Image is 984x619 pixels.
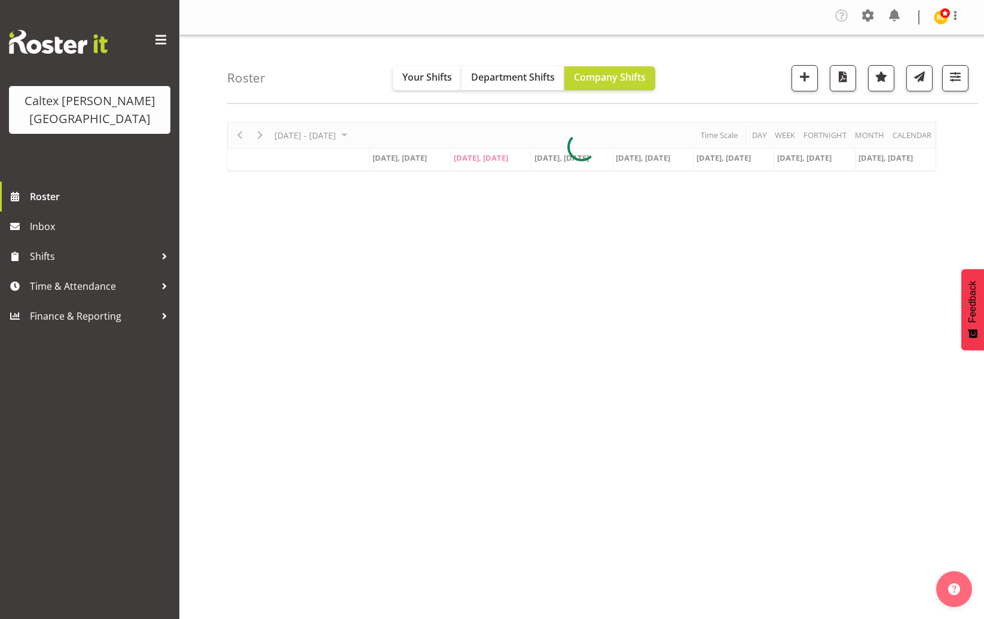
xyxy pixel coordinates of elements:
button: Department Shifts [462,66,564,90]
span: Inbox [30,217,173,235]
span: Company Shifts [574,71,646,84]
img: Rosterit website logo [9,30,108,54]
button: Send a list of all shifts for the selected filtered period to all rostered employees. [906,65,933,91]
button: Company Shifts [564,66,655,90]
span: Your Shifts [402,71,452,84]
img: reece-lewis10949.jpg [934,10,948,24]
span: Department Shifts [471,71,555,84]
button: Feedback - Show survey [961,269,984,350]
span: Feedback [967,281,978,323]
img: help-xxl-2.png [948,583,960,595]
span: Finance & Reporting [30,307,155,325]
button: Download a PDF of the roster according to the set date range. [830,65,856,91]
span: Shifts [30,247,155,265]
button: Filter Shifts [942,65,968,91]
div: Caltex [PERSON_NAME][GEOGRAPHIC_DATA] [21,92,158,128]
span: Roster [30,188,173,206]
button: Highlight an important date within the roster. [868,65,894,91]
h4: Roster [227,71,265,85]
span: Time & Attendance [30,277,155,295]
button: Add a new shift [792,65,818,91]
button: Your Shifts [393,66,462,90]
